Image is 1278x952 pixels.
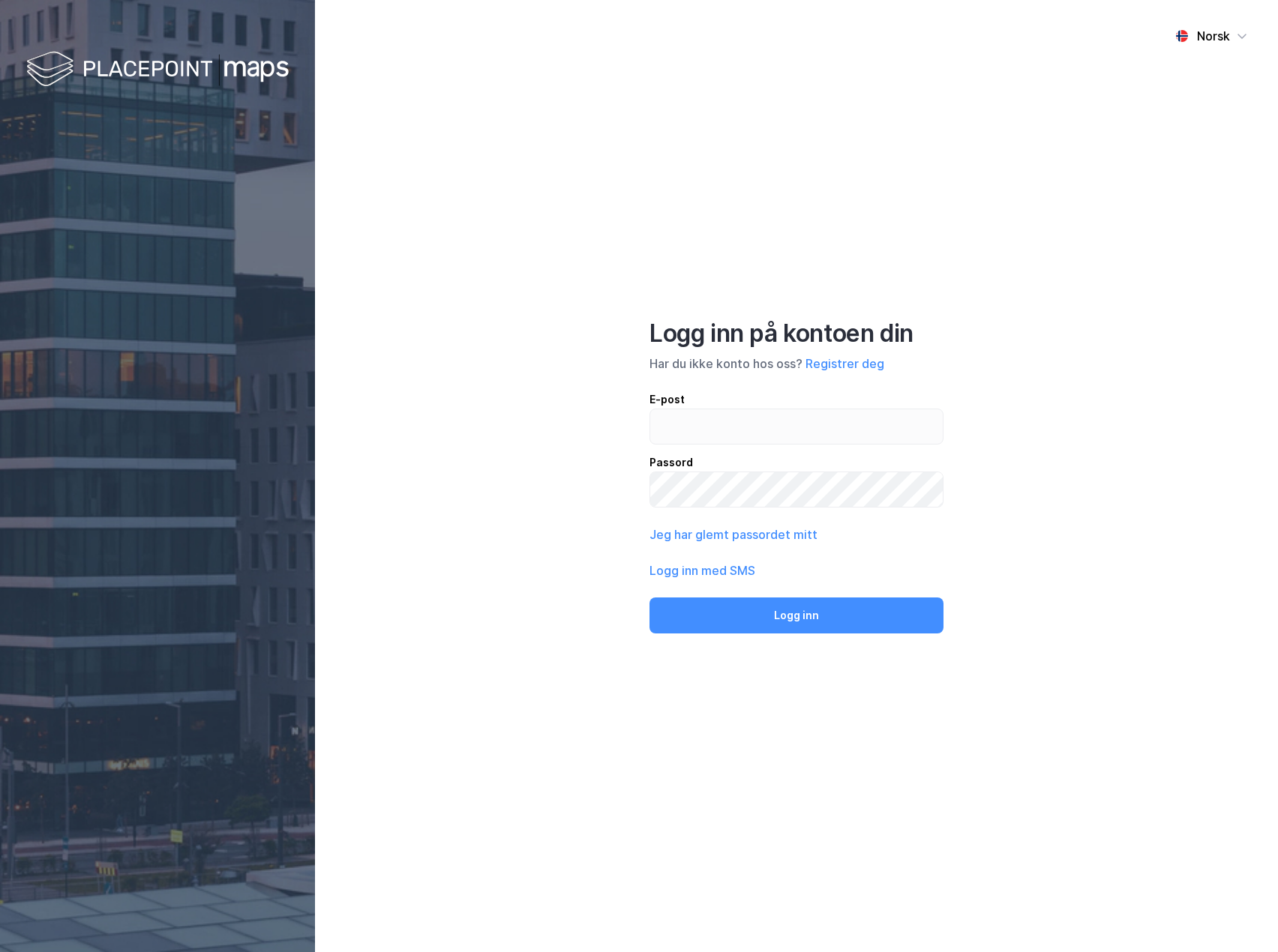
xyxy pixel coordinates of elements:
div: E-post [649,391,943,409]
button: Logg inn [649,597,943,633]
div: Passord [649,454,943,472]
div: Har du ikke konto hos oss? [649,355,943,373]
img: logo-white.f07954bde2210d2a523dddb988cd2aa7.svg [26,48,289,92]
button: Logg inn med SMS [649,561,755,579]
button: Registrer deg [805,355,884,373]
div: Logg inn på kontoen din [649,319,943,349]
div: Norsk [1197,27,1230,45]
button: Jeg har glemt passordet mitt [649,525,817,543]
